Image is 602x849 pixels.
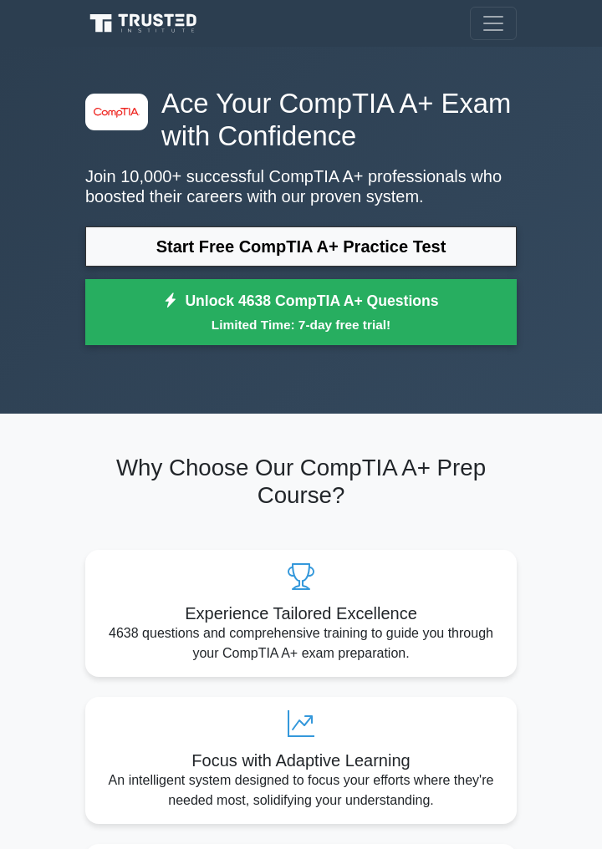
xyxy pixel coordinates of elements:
h5: Focus with Adaptive Learning [99,750,503,770]
a: Unlock 4638 CompTIA A+ QuestionsLimited Time: 7-day free trial! [85,279,517,346]
a: Start Free CompTIA A+ Practice Test [85,226,517,267]
h1: Ace Your CompTIA A+ Exam with Confidence [85,87,517,153]
h2: Why Choose Our CompTIA A+ Prep Course? [85,454,517,509]
button: Toggle navigation [470,7,517,40]
p: 4638 questions and comprehensive training to guide you through your CompTIA A+ exam preparation. [99,623,503,663]
small: Limited Time: 7-day free trial! [106,315,496,334]
p: An intelligent system designed to focus your efforts where they're needed most, solidifying your ... [99,770,503,811]
h5: Experience Tailored Excellence [99,603,503,623]
p: Join 10,000+ successful CompTIA A+ professionals who boosted their careers with our proven system. [85,166,517,206]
